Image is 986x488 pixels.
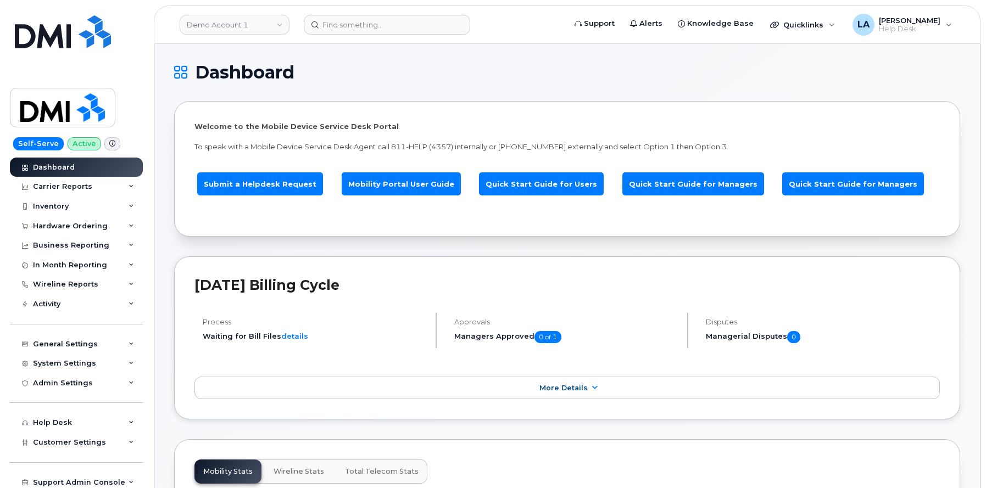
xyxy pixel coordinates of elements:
[194,121,940,132] p: Welcome to the Mobile Device Service Desk Portal
[195,64,294,81] span: Dashboard
[454,318,678,326] h4: Approvals
[281,332,308,340] a: details
[203,318,426,326] h4: Process
[622,172,764,196] a: Quick Start Guide for Managers
[706,331,940,343] h5: Managerial Disputes
[203,331,426,341] li: Waiting for Bill Files
[479,172,604,196] a: Quick Start Guide for Users
[706,318,940,326] h4: Disputes
[782,172,924,196] a: Quick Start Guide for Managers
[342,172,461,196] a: Mobility Portal User Guide
[787,331,800,343] span: 0
[197,172,323,196] a: Submit a Helpdesk Request
[539,384,588,392] span: More Details
[194,277,940,293] h2: [DATE] Billing Cycle
[534,331,561,343] span: 0 of 1
[274,467,324,476] span: Wireline Stats
[194,142,940,152] p: To speak with a Mobile Device Service Desk Agent call 811-HELP (4357) internally or [PHONE_NUMBER...
[345,467,419,476] span: Total Telecom Stats
[454,331,678,343] h5: Managers Approved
